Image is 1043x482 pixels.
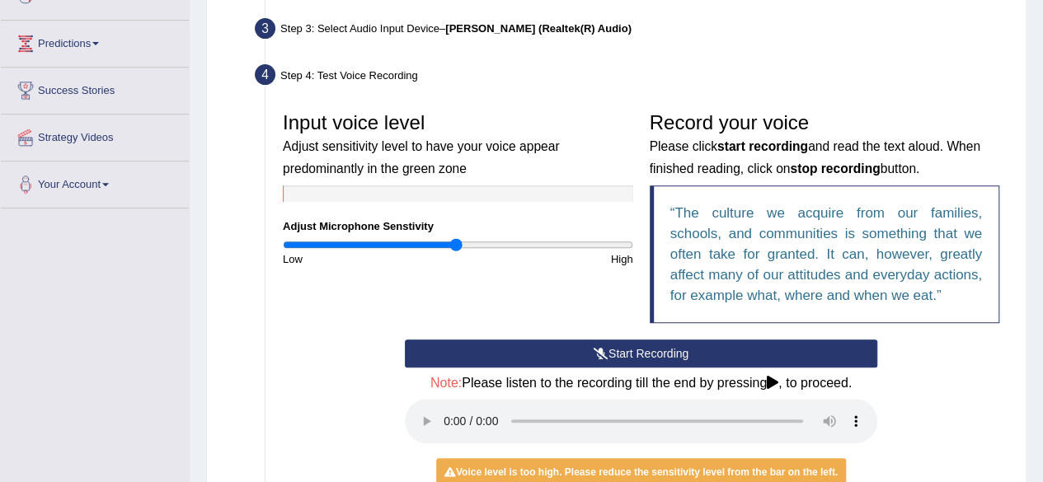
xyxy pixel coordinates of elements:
h4: Please listen to the recording till the end by pressing , to proceed. [405,376,877,391]
a: Strategy Videos [1,115,189,156]
button: Start Recording [405,339,877,367]
a: Your Account [1,161,189,203]
q: The culture we acquire from our families, schools, and communities is something that we often tak... [670,205,983,303]
label: Adjust Microphone Senstivity [283,218,434,234]
div: Step 4: Test Voice Recording [247,59,1018,96]
div: Low [275,251,458,267]
h3: Input voice level [283,112,633,177]
small: Adjust sensitivity level to have your voice appear predominantly in the green zone [283,139,559,175]
div: Step 3: Select Audio Input Device [247,13,1018,49]
b: stop recording [790,161,880,175]
span: Note: [430,376,462,390]
small: Please click and read the text aloud. When finished reading, click on button. [650,139,980,175]
a: Success Stories [1,68,189,109]
span: – [439,22,632,35]
div: High [458,251,641,267]
b: [PERSON_NAME] (Realtek(R) Audio) [445,22,632,35]
b: start recording [717,139,808,153]
h3: Record your voice [650,112,1000,177]
a: Predictions [1,21,189,62]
